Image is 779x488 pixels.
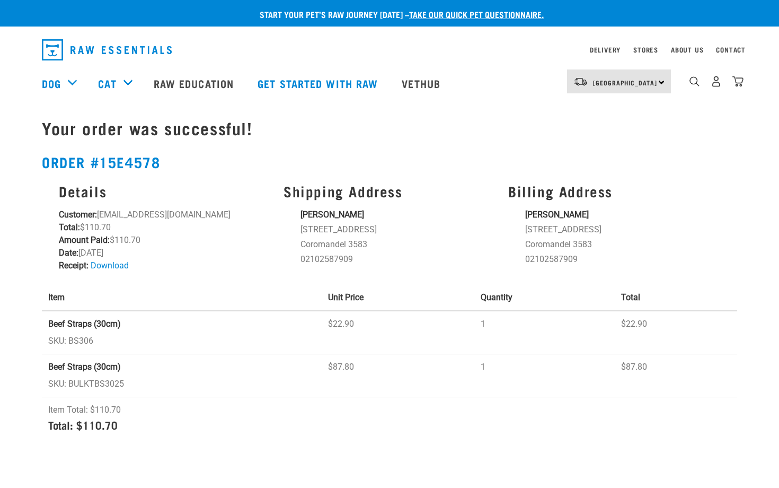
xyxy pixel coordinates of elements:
h3: Shipping Address [284,183,495,199]
th: Total [615,285,737,311]
strong: Receipt: [59,260,88,271]
a: take our quick pet questionnaire. [409,12,544,16]
th: Unit Price [322,285,474,311]
img: home-icon-1@2x.png [689,76,700,86]
h1: Your order was successful! [42,118,737,137]
img: van-moving.png [573,77,588,86]
strong: Beef Straps (30cm) [48,319,121,329]
strong: [PERSON_NAME] [525,210,589,220]
li: 02102587909 [525,253,720,266]
h2: Order #15e4578 [42,154,737,170]
strong: Amount Paid: [59,235,110,245]
nav: dropdown navigation [33,35,746,65]
td: $87.80 [615,354,737,397]
td: 1 [474,311,615,354]
h4: Total: $110.70 [48,419,731,431]
td: 1 [474,354,615,397]
td: $87.80 [322,354,474,397]
h3: Details [59,183,271,199]
td: $22.90 [615,311,737,354]
li: Coromandel 3583 [525,238,720,251]
a: Delivery [590,48,621,51]
li: 02102587909 [300,253,495,266]
td: SKU: BS306 [42,311,322,354]
a: Cat [98,75,116,91]
a: Dog [42,75,61,91]
th: Item [42,285,322,311]
th: Quantity [474,285,615,311]
li: Coromandel 3583 [300,238,495,251]
td: SKU: BULKTBS3025 [42,354,322,397]
strong: Total: [59,222,80,232]
img: Raw Essentials Logo [42,39,172,60]
li: [STREET_ADDRESS] [300,223,495,236]
strong: Customer: [59,210,97,220]
a: Raw Education [143,62,247,104]
a: Download [91,260,129,271]
strong: Date: [59,248,78,258]
strong: Beef Straps (30cm) [48,362,121,372]
div: [EMAIL_ADDRESS][DOMAIN_NAME] $110.70 $110.70 [DATE] [52,177,277,279]
a: Vethub [391,62,454,104]
td: $22.90 [322,311,474,354]
li: [STREET_ADDRESS] [525,223,720,236]
a: Contact [716,48,746,51]
a: Stores [633,48,658,51]
img: user.png [711,76,722,87]
a: Get started with Raw [247,62,391,104]
td: Item Total: $110.70 [42,397,737,445]
strong: [PERSON_NAME] [300,210,364,220]
h3: Billing Address [508,183,720,199]
span: [GEOGRAPHIC_DATA] [593,81,657,84]
a: About Us [671,48,703,51]
img: home-icon@2x.png [732,76,743,87]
